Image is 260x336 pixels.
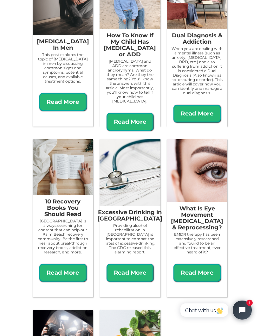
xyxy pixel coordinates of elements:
h5: 10 Recovery Books You Should Read [37,198,89,217]
a: Read More [173,264,221,282]
div: [GEOGRAPHIC_DATA] is always searching for content that can help our Palm Beach recovery community... [37,219,89,254]
a: Read More [173,105,221,122]
div: When you are dealing with a mental illness (such as anxiety, [MEDICAL_DATA], BPD, etc.) and also ... [172,47,223,95]
h5: What Is Eye Movement [MEDICAL_DATA] & Reprocessing? [171,205,223,231]
iframe: Tidio Chat [173,295,257,325]
a: Read More [107,113,154,131]
div: Providing alcohol rehabilitation in [GEOGRAPHIC_DATA] is important to combat the rates of excessi... [104,223,156,254]
a: Read More [39,264,87,282]
h5: Dual Diagnosis & Addiction [172,32,223,45]
h5: [MEDICAL_DATA] In Men [37,38,89,51]
a: Read More [39,93,87,111]
a: Read More [107,264,154,282]
h5: How To Know If My Child Has [MEDICAL_DATA] or ADD [104,32,156,58]
div: EMDR therapy has been extensively researched and found to be an effective treatment, ever heard o... [172,232,223,254]
div: [MEDICAL_DATA] and ADD are common ancrorynyms. What do they mean? Are they the same thing? You'll... [104,59,156,103]
div: This post explores the topic of [MEDICAL_DATA] in men by discussing common signs and symptoms, po... [37,53,89,84]
h5: Excessive Drinking in [GEOGRAPHIC_DATA] [97,209,162,222]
